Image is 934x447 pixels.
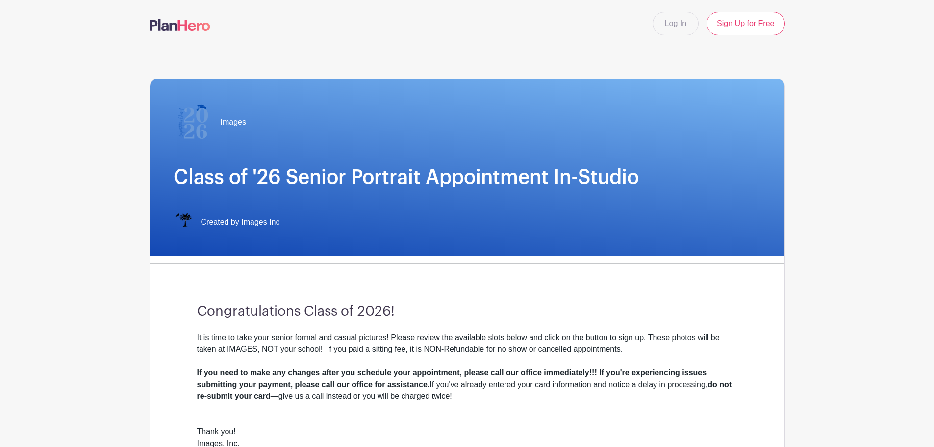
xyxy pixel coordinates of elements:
strong: do not re-submit your card [197,380,732,400]
div: It is time to take your senior formal and casual pictures! Please review the available slots belo... [197,332,737,355]
img: logo-507f7623f17ff9eddc593b1ce0a138ce2505c220e1c5a4e2b4648c50719b7d32.svg [150,19,210,31]
div: Thank you! [197,426,737,438]
img: IMAGES%20logo%20transparenT%20PNG%20s.png [174,212,193,232]
span: Images [221,116,246,128]
span: Created by Images Inc [201,216,280,228]
div: If you've already entered your card information and notice a delay in processing, —give us a call... [197,367,737,402]
a: Sign Up for Free [707,12,784,35]
strong: If you need to make any changes after you schedule your appointment, please call our office immed... [197,368,707,389]
a: Log In [653,12,699,35]
img: 2026%20logo%20(2).png [174,103,213,142]
h1: Class of '26 Senior Portrait Appointment In-Studio [174,165,761,189]
h3: Congratulations Class of 2026! [197,303,737,320]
